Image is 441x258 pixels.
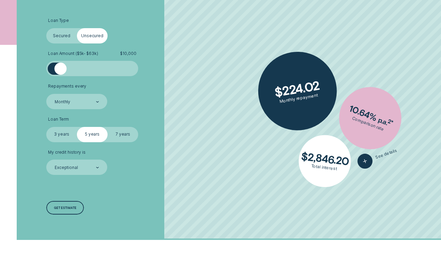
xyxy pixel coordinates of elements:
span: Loan Type [48,18,69,23]
label: Secured [46,28,77,43]
span: My credit history is [48,150,86,155]
label: 7 years [108,127,138,142]
span: See details [375,148,397,160]
span: $ 10,000 [120,51,136,56]
label: 5 years [77,127,108,142]
span: Repayments every [48,84,86,89]
button: See details [355,143,399,171]
a: Get estimate [46,201,84,215]
div: Exceptional [55,165,78,170]
label: 3 years [46,127,77,142]
span: Loan Amount ( $5k - $63k ) [48,51,98,56]
label: Unsecured [77,28,108,43]
span: Loan Term [48,117,69,122]
div: Monthly [55,99,70,105]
